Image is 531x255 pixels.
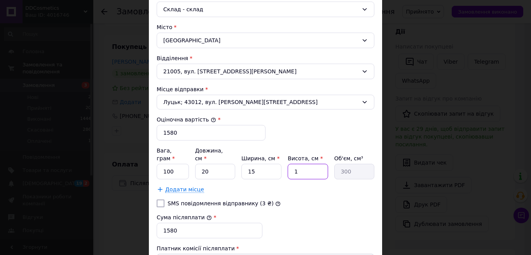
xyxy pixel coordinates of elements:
[157,116,216,123] label: Оціночна вартість
[157,54,374,62] div: Відділення
[157,245,235,252] span: Платник комісії післяплати
[157,23,374,31] div: Місто
[334,154,374,162] div: Об'єм, см³
[195,147,223,161] label: Довжина, см
[163,5,358,14] div: Склад - склад
[157,33,374,48] div: [GEOGRAPHIC_DATA]
[157,147,175,161] label: Вага, грам
[163,98,358,106] span: Луцьк; 43012, вул. [PERSON_NAME][STREET_ADDRESS]
[168,200,274,206] label: SMS повідомлення відправнику (3 ₴)
[157,214,212,220] label: Сума післяплати
[157,64,374,79] div: 21005, вул. [STREET_ADDRESS][PERSON_NAME]
[165,186,204,193] span: Додати місце
[288,155,323,161] label: Висота, см
[157,85,374,93] div: Місце відправки
[241,155,279,161] label: Ширина, см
